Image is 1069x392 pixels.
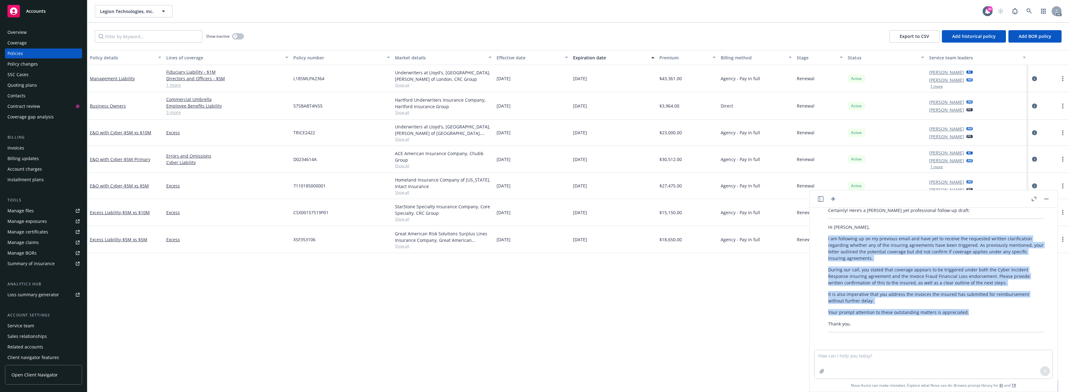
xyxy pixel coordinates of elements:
a: 1 more [166,82,288,88]
a: Service team [5,321,82,331]
span: [DATE] [573,182,587,189]
a: Switch app [1037,5,1050,17]
span: Show all [395,136,492,142]
a: [PERSON_NAME] [929,99,964,105]
span: [DATE] [497,129,511,136]
button: Add BOR policy [1008,30,1062,43]
div: Summary of insurance [7,259,55,269]
div: Account settings [5,312,82,318]
div: Lines of coverage [166,54,282,61]
span: Show all [395,190,492,195]
span: Renewal [797,129,814,136]
span: Manage exposures [5,216,82,226]
a: Start snowing [994,5,1007,17]
span: L18SMLPA2364 [293,75,324,82]
div: Premium [659,54,709,61]
a: Summary of insurance [5,259,82,269]
a: Accounts [5,2,82,20]
span: Show inactive [206,34,230,39]
div: Coverage gap analysis [7,112,54,122]
a: [PERSON_NAME] [929,133,964,140]
span: Show all [395,243,492,249]
span: - $5M xs $10M [122,130,151,136]
a: E&O with Cyber [90,130,151,136]
span: Export to CSV [900,33,929,39]
span: [DATE] [497,236,511,243]
div: Tools [5,197,82,203]
span: Active [850,130,863,136]
div: Service team [7,321,34,331]
a: Manage claims [5,238,82,247]
a: Directors and Officers - $5M [166,75,288,82]
a: more [1059,182,1067,190]
button: Status [845,50,927,65]
span: Add BOR policy [1019,33,1051,39]
div: Service team leaders [929,54,1019,61]
a: Excess [166,236,288,243]
div: Effective date [497,54,561,61]
span: Add historical policy [952,33,996,39]
span: Show all [395,110,492,115]
div: Policies [7,48,23,58]
a: [PERSON_NAME] [929,150,964,156]
a: Management Liability [90,76,135,81]
a: SSC Cases [5,70,82,80]
span: Renewal [797,236,814,243]
a: 3 more [166,109,288,116]
span: [DATE] [573,129,587,136]
span: - $5M Primary [122,156,150,162]
div: Status [848,54,917,61]
a: Excess Liability [90,210,150,215]
div: Hartford Underwriters Insurance Company, Hartford Insurance Group [395,97,492,110]
div: Analytics hub [5,281,82,287]
a: TR [1012,383,1016,388]
span: XSF353106 [293,236,315,243]
p: It is also imperative that you address the invoices the insured has submitted for reimbursement w... [828,291,1044,304]
span: 7110185000001 [293,182,326,189]
span: Nova Assist can make mistakes. Explore what Nova can do: Browse prompt library for and [851,379,1016,392]
div: Coverage [7,38,27,48]
button: Market details [392,50,494,65]
p: Your prompt attention to these outstanding matters is appreciated. [828,309,1044,316]
p: Certainly! Here’s a [PERSON_NAME] yet professional follow-up draft: [828,207,1044,214]
span: Agency - Pay in full [721,156,760,163]
span: D0234614A [293,156,317,163]
span: Active [850,183,863,189]
span: Agency - Pay in full [721,236,760,243]
span: Renewal [797,182,814,189]
a: Client navigator features [5,353,82,362]
div: Contacts [7,91,25,101]
a: circleInformation [1031,129,1038,136]
a: [PERSON_NAME] [929,69,964,76]
span: $15,150.00 [659,209,682,216]
a: Overview [5,27,82,37]
a: circleInformation [1031,155,1038,163]
a: Account charges [5,164,82,174]
span: [DATE] [497,209,511,216]
button: Billing method [718,50,795,65]
span: [DATE] [573,75,587,82]
div: Account charges [7,164,42,174]
a: Commercial Umbrella [166,96,288,103]
span: Open Client Navigator [11,371,58,378]
button: Expiration date [571,50,657,65]
button: Premium [657,50,718,65]
div: Invoices [7,143,24,153]
a: circleInformation [1031,75,1038,82]
a: circleInformation [1031,102,1038,110]
a: Sales relationships [5,331,82,341]
a: [PERSON_NAME] [929,107,964,113]
button: Effective date [494,50,571,65]
p: During our call, you stated that coverage appears to be triggered under both the Cyber Incident R... [828,266,1044,286]
span: [DATE] [573,103,587,109]
a: Excess [166,182,288,189]
a: more [1059,236,1067,243]
div: Related accounts [7,342,43,352]
div: Client navigator features [7,353,59,362]
div: Policy details [90,54,154,61]
button: Policy number [291,50,392,65]
span: [DATE] [573,209,587,216]
span: Active [850,76,863,81]
a: E&O with Cyber [90,183,149,189]
div: Billing method [721,54,785,61]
